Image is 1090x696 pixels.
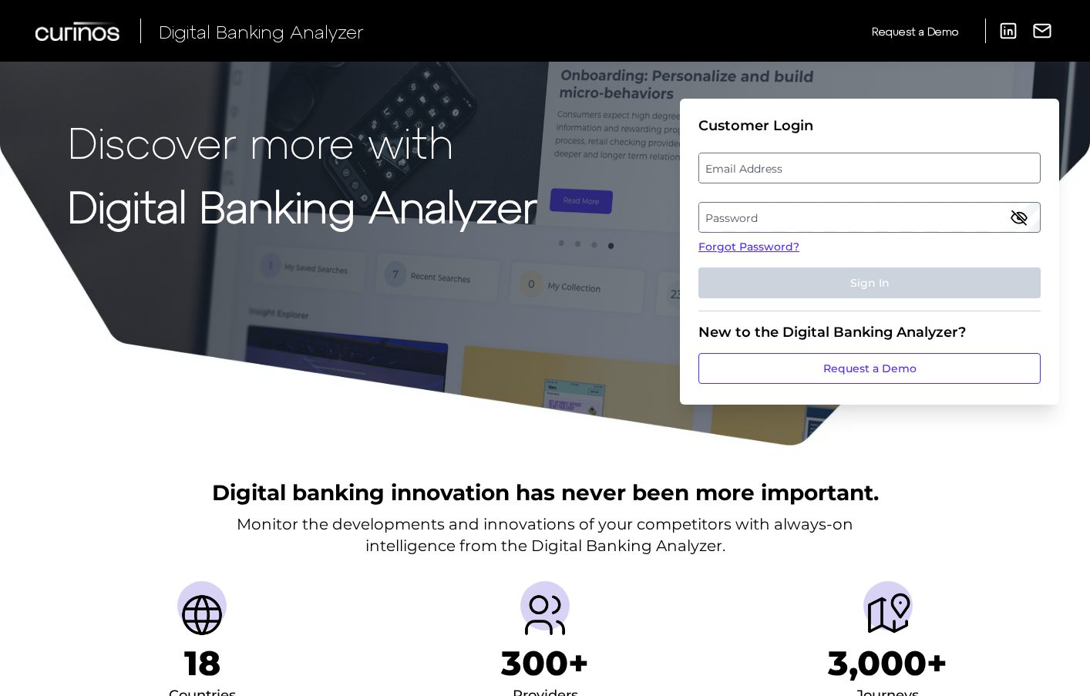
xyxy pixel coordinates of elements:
[698,239,1041,255] a: Forgot Password?
[828,643,947,684] h1: 3,000+
[237,513,853,556] p: Monitor the developments and innovations of your competitors with always-on intelligence from the...
[159,20,364,42] span: Digital Banking Analyzer
[872,18,958,44] a: Request a Demo
[872,25,958,38] span: Request a Demo
[698,353,1041,384] a: Request a Demo
[699,203,1039,231] label: Password
[699,154,1039,182] label: Email Address
[863,590,913,640] img: Journeys
[698,117,1041,134] div: Customer Login
[501,643,589,684] h1: 300+
[68,180,537,231] strong: Digital Banking Analyzer
[68,117,537,166] p: Discover more with
[177,590,227,640] img: Countries
[212,478,879,507] h2: Digital banking innovation has never been more important.
[184,643,220,684] h1: 18
[520,590,570,640] img: Providers
[698,324,1041,341] div: New to the Digital Banking Analyzer?
[35,22,122,41] img: Curinos
[698,267,1041,298] button: Sign In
